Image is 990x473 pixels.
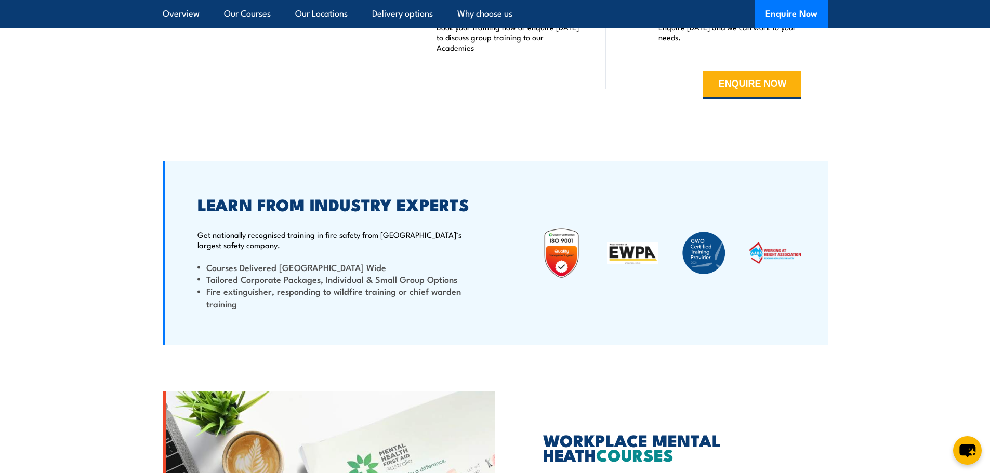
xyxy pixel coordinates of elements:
[607,242,658,264] img: EWPA: Elevating Work Platform Association of Australia
[437,22,580,53] p: Book your training now or enquire [DATE] to discuss group training to our Academies
[703,71,801,99] button: ENQUIRE NOW
[596,441,674,467] span: COURSES
[678,227,730,279] img: Fire & Safety Australia are a GWO Certified Training Provider 2024
[197,197,470,211] h2: LEARN FROM INDUSTRY EXPERTS
[197,229,470,250] p: Get nationally recognised training in fire safety from [GEOGRAPHIC_DATA]’s largest safety company.
[543,433,828,462] h2: WORKPLACE MENTAL HEATH
[197,273,470,285] li: Tailored Corporate Packages, Individual & Small Group Options
[953,436,982,465] button: chat-button
[658,22,802,43] p: Enquire [DATE] and we can work to your needs.
[536,227,587,279] img: Untitled design (19)
[197,285,470,309] li: Fire extinguisher, responding to wildfire training or chief warden training
[197,261,470,273] li: Courses Delivered [GEOGRAPHIC_DATA] Wide
[749,242,801,264] img: WAHA Working at height association – view FSAs working at height courses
